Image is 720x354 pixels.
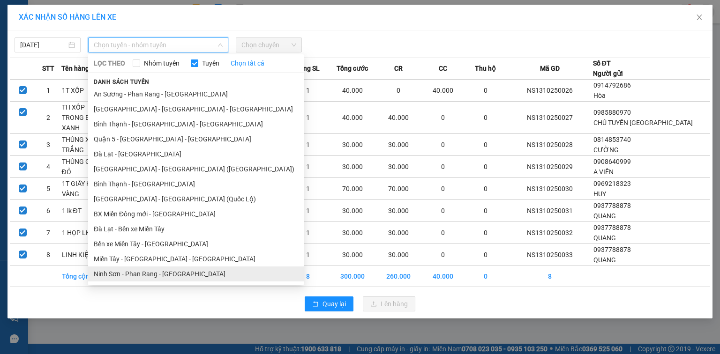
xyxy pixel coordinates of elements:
td: 30.000 [329,134,375,156]
li: Đà Lạt - Bến xe Miền Tây [88,221,304,236]
span: 0908640999 [593,158,631,165]
span: XÁC NHẬN SỐ HÀNG LÊN XE [19,13,116,22]
td: 1 [286,222,329,244]
td: 40.000 [421,80,464,102]
span: 0937788878 [593,246,631,253]
td: 1 [286,178,329,200]
td: 1 [286,244,329,266]
td: 8 [507,266,593,287]
td: NS1310250033 [507,244,593,266]
td: 1 [286,102,329,134]
td: 0 [465,178,507,200]
td: 1 [286,134,329,156]
td: 0 [375,80,422,102]
td: 260.000 [375,266,422,287]
td: 8 [286,266,329,287]
td: 0 [421,244,464,266]
span: HUY [593,190,606,198]
span: QUANG [593,234,616,242]
span: LỌC THEO [94,58,125,68]
span: Nhóm tuyến [140,58,183,68]
td: NS1310250026 [507,80,593,102]
td: 30.000 [375,222,422,244]
li: An Sương - Phan Rang - [GEOGRAPHIC_DATA] [88,87,304,102]
td: LINH KIỆN [61,244,104,266]
span: Tổng SL [296,63,320,74]
span: CHÚ TUYẾN [GEOGRAPHIC_DATA] [593,119,693,126]
span: Tổng cước [337,63,368,74]
span: Tên hàng [61,63,89,74]
td: 40.000 [375,102,422,134]
td: 0 [465,156,507,178]
td: 0 [465,266,507,287]
li: Bình Thạnh - [GEOGRAPHIC_DATA] [88,177,304,192]
span: close [696,14,703,21]
span: CR [394,63,403,74]
span: Danh sách tuyến [88,78,155,86]
td: 300.000 [329,266,375,287]
td: 30.000 [375,156,422,178]
td: 0 [421,200,464,222]
td: NS1310250032 [507,222,593,244]
span: QUANG [593,212,616,220]
span: 0937788878 [593,202,631,209]
span: Hòa [593,92,606,99]
td: 0 [421,102,464,134]
div: Số ĐT Người gửi [593,58,623,79]
input: 13/10/2025 [20,40,67,50]
span: 0985880970 [593,109,631,116]
td: NS1310250031 [507,200,593,222]
td: 30.000 [329,244,375,266]
td: 40.000 [329,80,375,102]
span: Thu hộ [475,63,496,74]
td: 0 [465,102,507,134]
td: 30.000 [329,200,375,222]
td: 2 [36,102,61,134]
td: 6 [36,200,61,222]
li: Miền Tây - [GEOGRAPHIC_DATA] - [GEOGRAPHIC_DATA] [88,251,304,266]
button: rollbackQuay lại [305,296,353,311]
td: THÙNG XỐP TRẮNG [61,134,104,156]
span: down [217,42,223,48]
span: A VIỄN [593,168,614,176]
td: 70.000 [329,178,375,200]
td: Tổng cộng [61,266,104,287]
li: Quận 5 - [GEOGRAPHIC_DATA] - [GEOGRAPHIC_DATA] [88,132,304,147]
span: Chọn chuyến [241,38,296,52]
span: Tuyến [198,58,223,68]
span: rollback [312,301,319,308]
td: 30.000 [375,134,422,156]
td: 0 [465,200,507,222]
li: [GEOGRAPHIC_DATA] - [GEOGRAPHIC_DATA] (Quốc Lộ) [88,192,304,206]
button: Close [686,5,712,31]
td: 7 [36,222,61,244]
td: 3 [36,134,61,156]
span: CC [439,63,447,74]
td: 0 [421,156,464,178]
td: 1T XỐP [61,80,104,102]
td: 70.000 [375,178,422,200]
li: Bến xe Miền Tây - [GEOGRAPHIC_DATA] [88,236,304,251]
span: 0914792686 [593,81,631,89]
td: NS1310250029 [507,156,593,178]
span: Quay lại [322,299,346,309]
td: 40.000 [421,266,464,287]
a: Chọn tất cả [231,58,264,68]
span: CƯỜNG [593,146,619,154]
span: 0814853740 [593,136,631,143]
span: Chọn tuyến - nhóm tuyến [94,38,223,52]
td: 30.000 [375,200,422,222]
span: 0969218323 [593,180,631,187]
td: 1 lk ĐT [61,200,104,222]
li: Ninh Sơn - Phan Rang - [GEOGRAPHIC_DATA] [88,266,304,281]
li: [GEOGRAPHIC_DATA] - [GEOGRAPHIC_DATA] ([GEOGRAPHIC_DATA]) [88,162,304,177]
td: 1 [286,200,329,222]
td: 5 [36,178,61,200]
td: 0 [421,222,464,244]
td: 0 [465,222,507,244]
td: THÙNG GIẤY ĐỎ [61,156,104,178]
span: 0937788878 [593,224,631,231]
li: [GEOGRAPHIC_DATA] - [GEOGRAPHIC_DATA] - [GEOGRAPHIC_DATA] [88,102,304,117]
td: 30.000 [329,156,375,178]
td: 40.000 [329,102,375,134]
